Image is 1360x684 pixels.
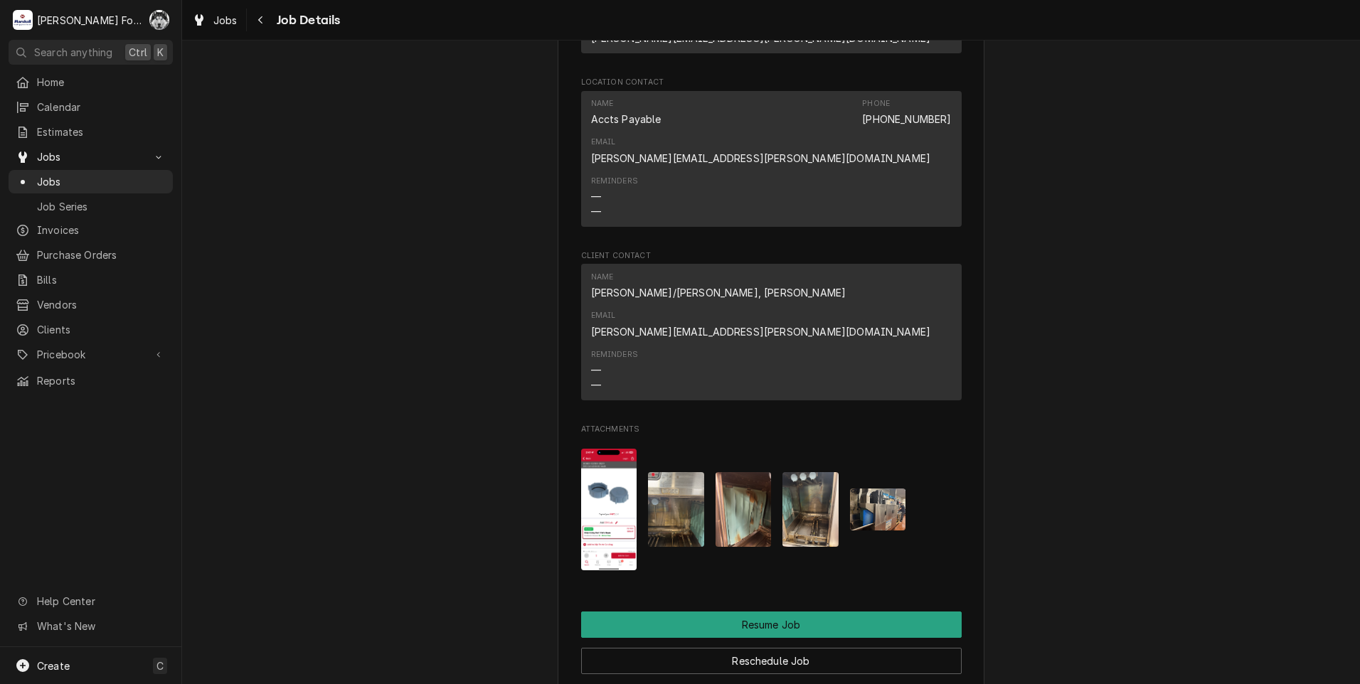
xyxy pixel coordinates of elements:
div: Button Group Row [581,611,962,638]
div: Contact [581,91,962,227]
a: Clients [9,318,173,341]
div: Reminders [591,349,638,392]
span: Location Contact [581,77,962,88]
button: Reschedule Job [581,648,962,674]
img: 9NgA1vRjS8Yihs55Hrg1 [581,449,637,570]
span: K [157,45,164,60]
div: [PERSON_NAME] Food Equipment Service [37,13,142,28]
div: Chris Murphy (103)'s Avatar [149,10,169,30]
a: Jobs [9,170,173,193]
span: Reports [37,373,166,388]
span: Attachments [581,424,962,435]
div: Button Group Row [581,638,962,674]
span: Invoices [37,223,166,237]
div: Email [591,310,931,338]
div: Contact [581,264,962,400]
a: Invoices [9,218,173,242]
span: Vendors [37,297,166,312]
img: ZncZp8xfQWqviIq7fsH5 [782,472,839,547]
a: Vendors [9,293,173,316]
span: Jobs [37,174,166,189]
span: Create [37,660,70,672]
div: Attachments [581,424,962,582]
div: [PERSON_NAME]/[PERSON_NAME], [PERSON_NAME] [591,285,846,300]
div: Phone [862,98,890,109]
span: Home [37,75,166,90]
img: QTCLV6JSpqygULix52hu [648,472,704,547]
a: Calendar [9,95,173,119]
span: What's New [37,619,164,634]
a: Go to Pricebook [9,343,173,366]
span: Jobs [37,149,144,164]
a: [PERSON_NAME][EMAIL_ADDRESS][PERSON_NAME][DOMAIN_NAME] [591,152,931,164]
div: Name [591,272,614,283]
div: Phone [862,98,951,127]
img: o3h6bLQFTHCXwFfEbu60 [716,472,772,547]
div: Marshall Food Equipment Service's Avatar [13,10,33,30]
div: Client Contact [581,250,962,406]
button: Resume Job [581,611,962,638]
span: Clients [37,322,166,337]
a: Reports [9,369,173,392]
span: Job Series [37,199,166,214]
button: Navigate back [250,9,272,31]
span: Job Details [272,11,341,30]
a: Go to What's New [9,614,173,638]
span: Bills [37,272,166,287]
button: Search anythingCtrlK [9,40,173,65]
div: Email [591,137,931,165]
a: Estimates [9,120,173,144]
div: — [591,189,601,204]
span: Attachments [581,437,962,581]
a: Jobs [186,9,243,32]
a: [PERSON_NAME][EMAIL_ADDRESS][PERSON_NAME][DOMAIN_NAME] [591,326,931,338]
span: Help Center [37,594,164,609]
a: Bills [9,268,173,292]
span: Purchase Orders [37,247,166,262]
div: Location Contact [581,77,962,233]
div: — [591,204,601,219]
span: Jobs [213,13,238,28]
span: C [156,658,164,673]
div: Accts Payable [591,112,662,127]
div: Reminders [591,176,638,219]
div: M [13,10,33,30]
a: Go to Jobs [9,145,173,169]
a: Go to Help Center [9,589,173,613]
a: [PHONE_NUMBER] [862,113,951,125]
span: Calendar [37,100,166,114]
span: Ctrl [129,45,147,60]
a: Home [9,70,173,94]
div: Reminders [591,349,638,360]
div: Client Contact List [581,264,962,406]
div: Location Contact List [581,91,962,233]
div: — [591,363,601,378]
a: Purchase Orders [9,243,173,267]
div: Name [591,98,614,109]
div: Name [591,98,662,127]
a: Job Series [9,195,173,218]
div: C( [149,10,169,30]
span: Estimates [37,124,166,139]
span: Search anything [34,45,112,60]
span: Pricebook [37,347,144,362]
div: — [591,378,601,392]
span: Client Contact [581,250,962,262]
div: Name [591,272,846,300]
div: Reminders [591,176,638,187]
div: Email [591,137,616,148]
div: Email [591,310,616,321]
img: 4PDZqgn2T2qWBX89Bxqb [850,488,906,530]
